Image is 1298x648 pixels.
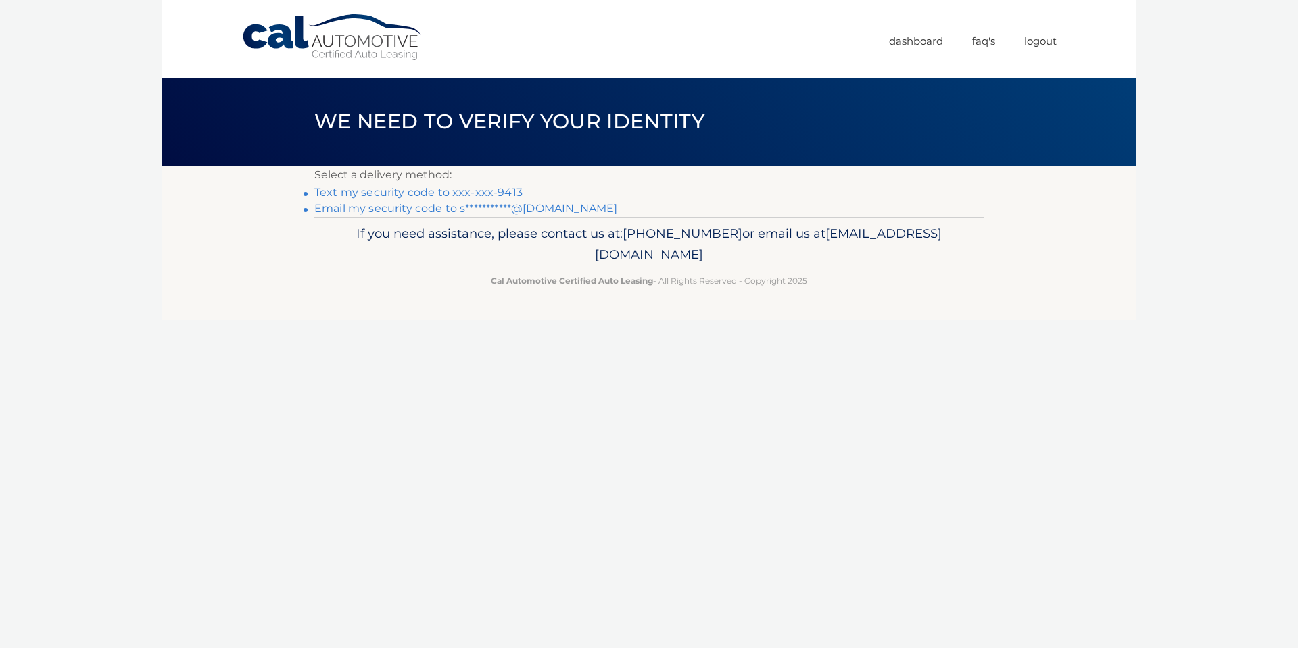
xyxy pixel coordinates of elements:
[972,30,995,52] a: FAQ's
[889,30,943,52] a: Dashboard
[314,109,704,134] span: We need to verify your identity
[241,14,424,61] a: Cal Automotive
[314,186,523,199] a: Text my security code to xxx-xxx-9413
[1024,30,1057,52] a: Logout
[623,226,742,241] span: [PHONE_NUMBER]
[314,166,984,184] p: Select a delivery method:
[323,223,975,266] p: If you need assistance, please contact us at: or email us at
[491,276,653,286] strong: Cal Automotive Certified Auto Leasing
[323,274,975,288] p: - All Rights Reserved - Copyright 2025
